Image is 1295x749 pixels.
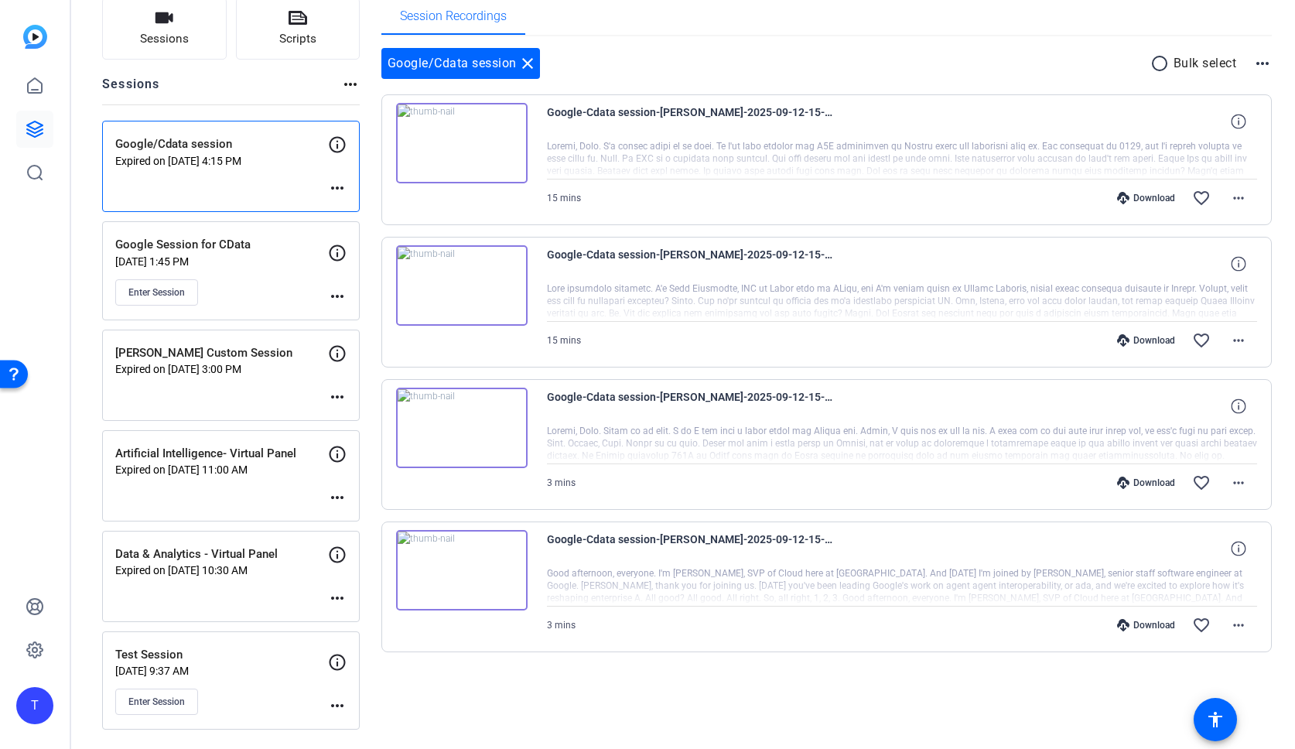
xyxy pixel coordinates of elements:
[115,689,198,715] button: Enter Session
[1109,192,1183,204] div: Download
[328,287,347,306] mat-icon: more_horiz
[115,344,328,362] p: [PERSON_NAME] Custom Session
[341,75,360,94] mat-icon: more_horiz
[1229,616,1248,634] mat-icon: more_horiz
[115,255,328,268] p: [DATE] 1:45 PM
[1109,619,1183,631] div: Download
[396,530,528,610] img: thumb-nail
[1229,474,1248,492] mat-icon: more_horiz
[396,103,528,183] img: thumb-nail
[547,620,576,631] span: 3 mins
[16,687,53,724] div: T
[115,463,328,476] p: Expired on [DATE] 11:00 AM
[518,54,537,73] mat-icon: close
[547,193,581,203] span: 15 mins
[1192,474,1211,492] mat-icon: favorite_border
[1192,331,1211,350] mat-icon: favorite_border
[547,245,833,282] span: Google-Cdata session-[PERSON_NAME]-2025-09-12-15-44-19-213-0
[381,48,540,79] div: Google/Cdata session
[328,589,347,607] mat-icon: more_horiz
[547,388,833,425] span: Google-Cdata session-[PERSON_NAME]-2025-09-12-15-40-36-739-1
[1150,54,1174,73] mat-icon: radio_button_unchecked
[115,236,328,254] p: Google Session for CData
[128,696,185,708] span: Enter Session
[328,696,347,715] mat-icon: more_horiz
[1206,710,1225,729] mat-icon: accessibility
[328,179,347,197] mat-icon: more_horiz
[1192,189,1211,207] mat-icon: favorite_border
[328,388,347,406] mat-icon: more_horiz
[115,135,328,153] p: Google/Cdata session
[279,30,316,48] span: Scripts
[128,286,185,299] span: Enter Session
[547,477,576,488] span: 3 mins
[115,155,328,167] p: Expired on [DATE] 4:15 PM
[23,25,47,49] img: blue-gradient.svg
[1229,331,1248,350] mat-icon: more_horiz
[115,564,328,576] p: Expired on [DATE] 10:30 AM
[115,546,328,563] p: Data & Analytics - Virtual Panel
[1192,616,1211,634] mat-icon: favorite_border
[1174,54,1237,73] p: Bulk select
[547,530,833,567] span: Google-Cdata session-[PERSON_NAME]-2025-09-12-15-40-36-739-0
[1109,477,1183,489] div: Download
[1109,334,1183,347] div: Download
[115,665,328,677] p: [DATE] 9:37 AM
[102,75,160,104] h2: Sessions
[396,245,528,326] img: thumb-nail
[1253,54,1272,73] mat-icon: more_horiz
[115,646,328,664] p: Test Session
[396,388,528,468] img: thumb-nail
[400,10,507,22] span: Session Recordings
[1229,189,1248,207] mat-icon: more_horiz
[140,30,189,48] span: Sessions
[115,279,198,306] button: Enter Session
[328,488,347,507] mat-icon: more_horiz
[547,103,833,140] span: Google-Cdata session-[PERSON_NAME]-2025-09-12-15-44-19-213-1
[115,445,328,463] p: Artificial Intelligence- Virtual Panel
[547,335,581,346] span: 15 mins
[115,363,328,375] p: Expired on [DATE] 3:00 PM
